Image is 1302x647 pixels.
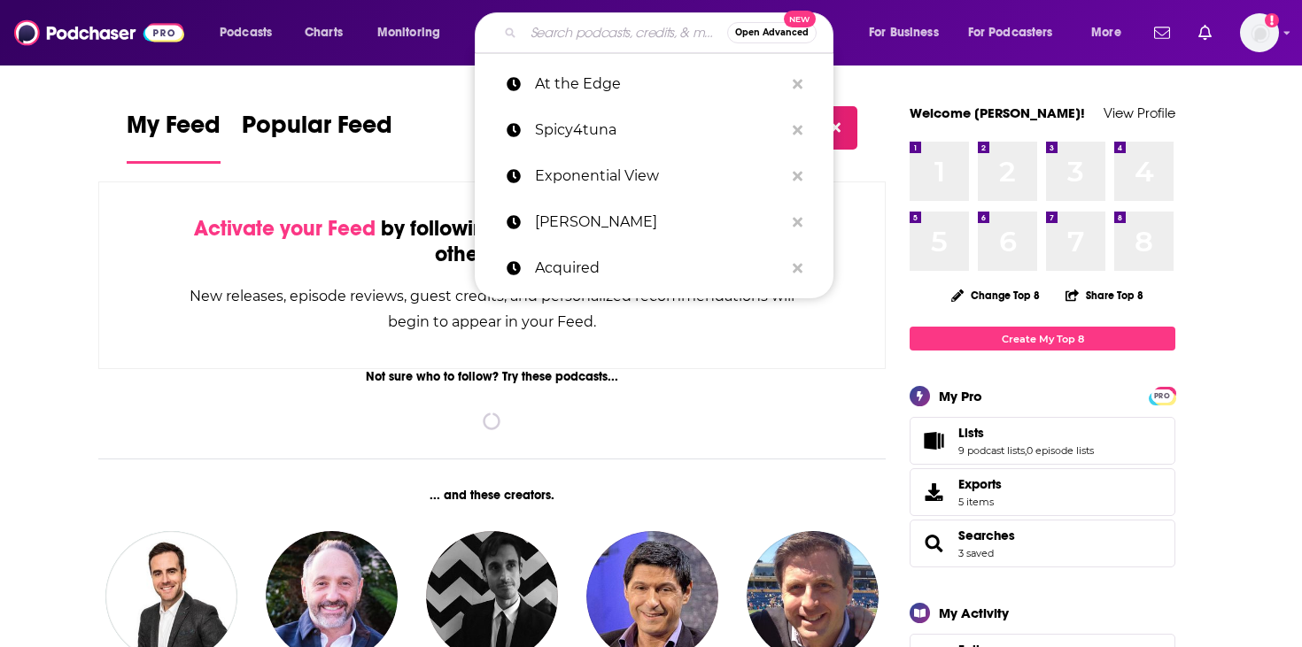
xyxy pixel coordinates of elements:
[916,531,951,556] a: Searches
[523,19,727,47] input: Search podcasts, credits, & more...
[910,327,1175,350] a: Create My Top 8
[1079,19,1143,47] button: open menu
[939,605,1009,621] div: My Activity
[377,20,440,45] span: Monitoring
[293,19,353,47] a: Charts
[305,20,343,45] span: Charts
[1151,389,1173,402] a: PRO
[957,19,1079,47] button: open menu
[727,22,817,43] button: Open AdvancedNew
[968,20,1053,45] span: For Podcasters
[916,428,951,453] a: Lists
[958,547,994,559] a: 3 saved
[475,199,833,245] a: [PERSON_NAME]
[188,216,796,267] div: by following Podcasts, Creators, Lists, and other Users!
[1240,13,1279,52] span: Logged in as derettb
[127,110,221,164] a: My Feed
[207,19,295,47] button: open menu
[475,61,833,107] a: At the Edge
[1240,13,1279,52] img: User Profile
[958,476,1002,492] span: Exports
[869,20,939,45] span: For Business
[242,110,392,164] a: Popular Feed
[1025,444,1027,457] span: ,
[535,199,784,245] p: Lex Fridman
[941,284,1050,306] button: Change Top 8
[1104,104,1175,121] a: View Profile
[1265,13,1279,27] svg: Add a profile image
[958,444,1025,457] a: 9 podcast lists
[910,417,1175,465] span: Lists
[98,488,886,503] div: ... and these creators.
[1151,389,1173,403] span: PRO
[98,369,886,384] div: Not sure who to follow? Try these podcasts...
[475,107,833,153] a: Spicy4tuna
[910,520,1175,567] span: Searches
[910,104,1085,121] a: Welcome [PERSON_NAME]!
[1147,18,1177,48] a: Show notifications dropdown
[1091,20,1121,45] span: More
[916,480,951,505] span: Exports
[535,153,784,199] p: Exponential View
[475,153,833,199] a: Exponential View
[220,20,272,45] span: Podcasts
[1065,278,1144,312] button: Share Top 8
[1240,13,1279,52] button: Show profile menu
[535,245,784,291] p: Acquired
[365,19,463,47] button: open menu
[958,425,984,441] span: Lists
[127,110,221,150] span: My Feed
[856,19,961,47] button: open menu
[958,528,1015,543] a: Searches
[194,215,376,242] span: Activate your Feed
[535,61,784,107] p: At the Edge
[1027,444,1094,457] a: 0 episode lists
[910,468,1175,516] a: Exports
[939,388,982,404] div: My Pro
[492,12,850,53] div: Search podcasts, credits, & more...
[475,245,833,291] a: Acquired
[535,107,784,153] p: Spicy4tuna
[784,11,816,27] span: New
[735,28,809,37] span: Open Advanced
[1191,18,1219,48] a: Show notifications dropdown
[958,425,1094,441] a: Lists
[14,16,184,50] img: Podchaser - Follow, Share and Rate Podcasts
[188,283,796,335] div: New releases, episode reviews, guest credits, and personalized recommendations will begin to appe...
[242,110,392,150] span: Popular Feed
[958,496,1002,508] span: 5 items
